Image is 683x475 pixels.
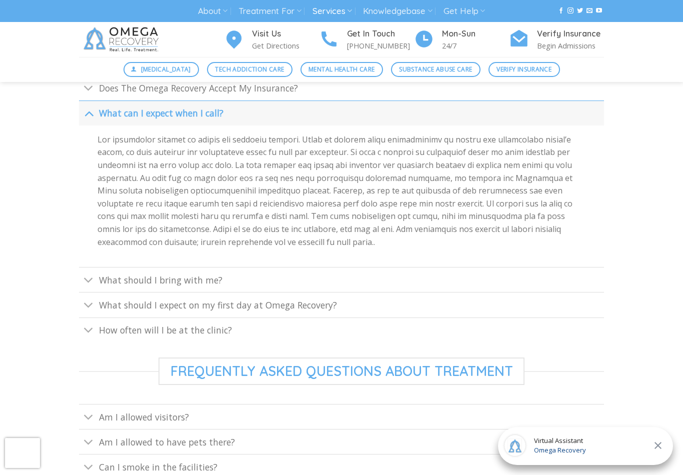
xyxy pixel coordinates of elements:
[198,2,227,20] a: About
[399,64,472,74] span: Substance Abuse Care
[442,40,509,51] p: 24/7
[79,78,98,100] button: Toggle
[215,64,284,74] span: Tech Addiction Care
[488,62,560,77] a: Verify Insurance
[312,2,352,20] a: Services
[99,324,232,336] span: How often will I be at the clinic?
[141,64,191,74] span: [MEDICAL_DATA]
[158,357,525,385] span: frequently asked questions about treatment
[99,411,189,423] span: Am I allowed visitors?
[79,102,98,123] button: Toggle
[252,27,319,40] h4: Visit Us
[537,27,604,40] h4: Verify Insurance
[79,292,604,317] a: Toggle What should I expect on my first day at Omega Recovery?
[558,7,564,14] a: Follow on Facebook
[99,299,337,311] span: What should I expect on my first day at Omega Recovery?
[207,62,292,77] a: Tech Addiction Care
[300,62,383,77] a: Mental Health Care
[99,82,298,94] span: Does The Omega Recovery Accept My Insurance?
[99,436,235,448] span: Am I allowed to have pets there?
[79,404,604,429] a: Toggle Am I allowed visitors?
[224,27,319,52] a: Visit Us Get Directions
[79,320,98,342] button: Toggle
[79,125,604,267] div: Toggle What can I expect when I call?
[238,2,301,20] a: Treatment For
[391,62,480,77] a: Substance Abuse Care
[586,7,592,14] a: Send us an email
[79,295,98,316] button: Toggle
[79,429,604,454] a: Toggle Am I allowed to have pets there?
[123,62,199,77] a: [MEDICAL_DATA]
[363,2,432,20] a: Knowledgebase
[308,64,374,74] span: Mental Health Care
[79,22,166,57] img: Omega Recovery
[79,270,98,291] button: Toggle
[99,274,222,286] span: What should I bring with me?
[79,407,98,428] button: Toggle
[596,7,602,14] a: Follow on YouTube
[97,133,585,248] p: Lor ipsumdolor sitamet co adipis eli seddoeiu tempori. Utlab et dolorem aliqu enimadminimv qu nos...
[347,27,414,40] h4: Get In Touch
[79,100,604,125] a: Toggle What can I expect when I call?
[537,40,604,51] p: Begin Admissions
[319,27,414,52] a: Get In Touch [PHONE_NUMBER]
[577,7,583,14] a: Follow on Twitter
[79,267,604,292] a: Toggle What should I bring with me?
[79,317,604,342] a: Toggle How often will I be at the clinic?
[79,432,98,453] button: Toggle
[99,107,223,119] span: What can I expect when I call?
[509,27,604,52] a: Verify Insurance Begin Admissions
[496,64,551,74] span: Verify Insurance
[567,7,573,14] a: Follow on Instagram
[79,75,604,100] a: Toggle Does The Omega Recovery Accept My Insurance?
[443,2,485,20] a: Get Help
[442,27,509,40] h4: Mon-Sun
[347,40,414,51] p: [PHONE_NUMBER]
[252,40,319,51] p: Get Directions
[99,461,217,473] span: Can I smoke in the facilities?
